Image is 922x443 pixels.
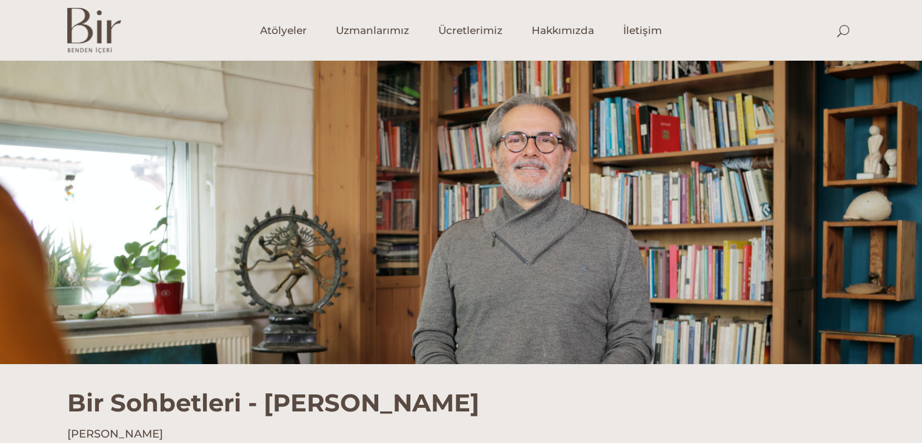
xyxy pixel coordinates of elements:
h1: Bir Sohbetleri - [PERSON_NAME] [67,364,855,418]
span: Ücretlerimiz [438,24,503,38]
h4: [PERSON_NAME] [67,427,855,442]
span: Atölyeler [260,24,307,38]
span: İletişim [623,24,662,38]
span: Hakkımızda [532,24,594,38]
span: Uzmanlarımız [336,24,409,38]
